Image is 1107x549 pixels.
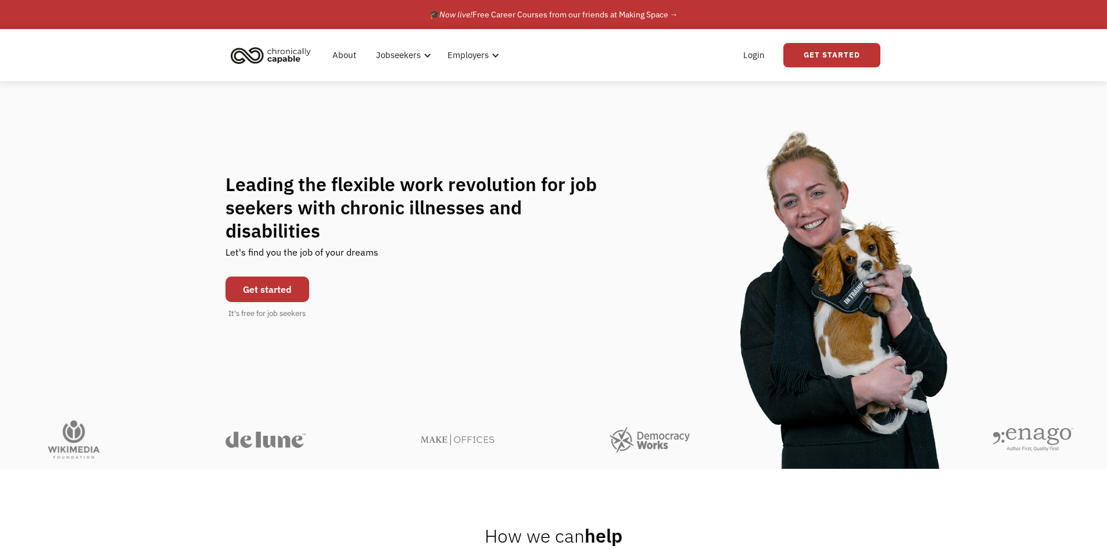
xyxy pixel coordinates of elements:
a: Login [736,37,772,74]
em: Now live! [439,9,472,20]
a: Get started [225,277,309,302]
div: Employers [440,37,503,74]
div: Jobseekers [376,48,421,62]
div: Employers [447,48,489,62]
div: 🎓 Free Career Courses from our friends at Making Space → [429,8,678,21]
div: Let's find you the job of your dreams [225,242,378,271]
h1: Leading the flexible work revolution for job seekers with chronic illnesses and disabilities [225,173,619,242]
a: About [325,37,363,74]
div: It's free for job seekers [228,308,306,320]
a: home [227,42,320,68]
h2: help [485,524,622,547]
div: Jobseekers [369,37,435,74]
span: How we can [485,523,585,548]
img: Chronically Capable logo [227,42,314,68]
a: Get Started [783,43,880,67]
